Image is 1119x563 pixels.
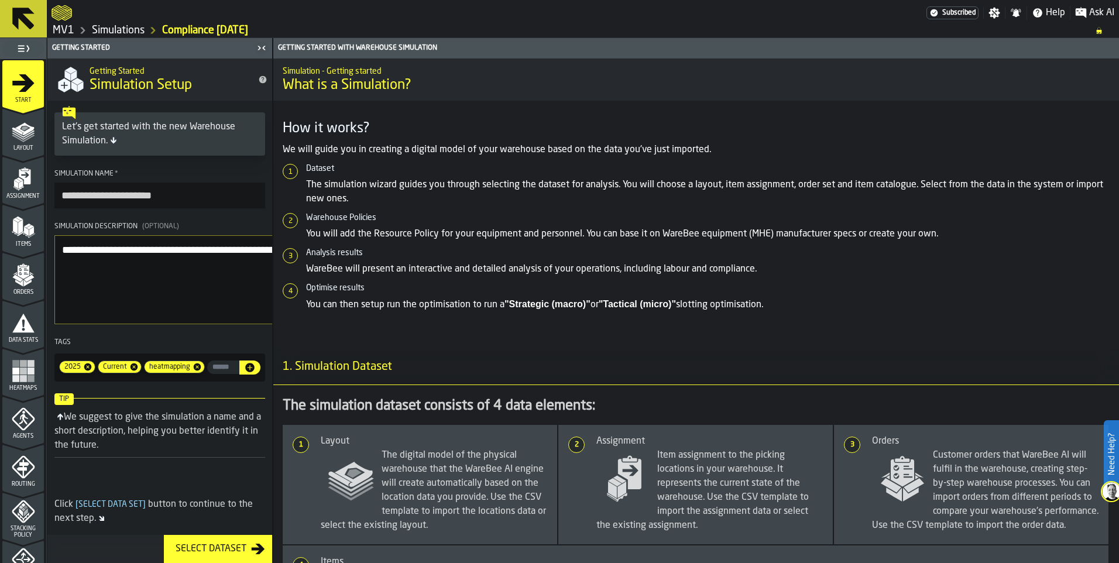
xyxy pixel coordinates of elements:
[239,361,260,375] button: button-
[283,143,1110,157] p: We will guide you in creating a digital model of your warehouse based on the data you've just imp...
[207,361,239,374] label: input-value-
[143,500,146,509] span: ]
[1046,6,1065,20] span: Help
[2,252,44,299] li: menu Orders
[207,361,239,374] input: input-value- input-value-
[306,213,1110,222] h6: Warehouse Policies
[599,299,676,309] strong: "Tactical (micro)"
[321,434,548,448] div: Layout
[52,23,1114,37] nav: Breadcrumb
[90,76,192,95] span: Simulation Setup
[2,337,44,344] span: Data Stats
[54,235,314,324] textarea: Simulation Description(Optional)
[294,441,308,449] span: 1
[872,448,1099,533] span: Customer orders that WareBee AI will fulfil in the warehouse, creating step-by-step warehouse pro...
[115,170,118,178] span: Required
[283,119,1110,138] h3: How it works?
[306,178,1110,206] p: The simulation wizard guides you through selecting the dataset for analysis. You will choose a la...
[2,481,44,488] span: Routing
[50,44,253,52] div: Getting Started
[1105,421,1118,487] label: Need Help?
[54,393,74,405] span: Tip
[2,193,44,200] span: Assignment
[2,396,44,443] li: menu Agents
[273,38,1119,59] header: Getting Started with Warehouse Simulation
[306,164,1110,173] h6: Dataset
[1005,7,1027,19] label: button-toggle-Notifications
[306,262,1110,276] p: WareBee will present an interactive and detailed analysis of your operations, including labour an...
[142,223,179,230] span: (Optional)
[54,223,138,230] span: Simulation Description
[253,41,270,55] label: button-toggle-Close me
[596,434,823,448] div: Assignment
[2,348,44,395] li: menu Heatmaps
[2,204,44,251] li: menu Items
[2,156,44,203] li: menu Assignment
[283,397,1110,416] div: The simulation dataset consists of 4 data elements:
[129,362,141,372] span: Remove tag
[2,40,44,57] label: button-toggle-Toggle Full Menu
[2,433,44,440] span: Agents
[306,297,1110,312] p: You can then setup run the optimisation to run a or slotting optimisation.
[90,64,249,76] h2: Sub Title
[54,170,265,208] label: button-toolbar-Simulation Name
[54,183,265,208] input: button-toolbar-Simulation Name
[54,170,265,178] div: Simulation Name
[984,7,1005,19] label: button-toggle-Settings
[926,6,979,19] a: link-to-/wh/i/3ccf57d1-1e0c-4a81-a3bb-c2011c5f0d50/settings/billing
[92,24,145,37] a: link-to-/wh/i/3ccf57d1-1e0c-4a81-a3bb-c2011c5f0d50
[1089,6,1114,20] span: Ask AI
[62,120,258,148] div: Let's get started with the new Warehouse Simulation.
[145,363,193,371] span: heatmapping
[2,492,44,539] li: menu Stacking Policy
[596,448,823,533] span: Item assignment to the picking locations in your warehouse. It represents the current state of th...
[83,362,95,372] span: Remove tag
[2,108,44,155] li: menu Layout
[171,542,251,556] div: Select Dataset
[283,76,1110,95] span: What is a Simulation?
[53,24,74,37] a: link-to-/wh/i/3ccf57d1-1e0c-4a81-a3bb-c2011c5f0d50
[2,97,44,104] span: Start
[2,60,44,107] li: menu Start
[273,349,1119,385] h3: title-section-1. Simulation Dataset
[164,535,272,563] button: button-Select Dataset
[60,363,83,371] span: 2025
[2,241,44,248] span: Items
[273,59,1119,101] div: title-What is a Simulation?
[54,497,265,526] div: Click button to continue to the next step.
[872,434,1099,448] div: Orders
[276,44,1117,52] div: Getting Started with Warehouse Simulation
[2,444,44,491] li: menu Routing
[926,6,979,19] div: Menu Subscription
[52,2,72,23] a: logo-header
[2,289,44,296] span: Orders
[321,448,548,533] span: The digital model of the physical warehouse that the WareBee AI engine will create automatically ...
[2,145,44,152] span: Layout
[1027,6,1070,20] label: button-toggle-Help
[942,9,976,17] span: Subscribed
[306,283,1110,293] h6: Optimise results
[2,385,44,392] span: Heatmaps
[569,441,583,449] span: 2
[54,339,71,346] span: Tags
[54,413,261,450] div: We suggest to give the simulation a name and a short description, helping you better identify it ...
[162,24,248,37] a: link-to-/wh/i/3ccf57d1-1e0c-4a81-a3bb-c2011c5f0d50/simulations/c50621d6-900f-4880-8a2f-f33eada95fd8
[98,363,129,371] span: Current
[306,248,1110,258] h6: Analysis results
[283,64,1110,76] h2: Sub Title
[2,300,44,347] li: menu Data Stats
[845,441,859,449] span: 3
[2,526,44,538] span: Stacking Policy
[1070,6,1119,20] label: button-toggle-Ask AI
[306,227,1110,241] p: You will add the Resource Policy for your equipment and personnel. You can base it on WareBee equ...
[73,500,148,509] span: Select Data Set
[75,500,78,509] span: [
[47,59,272,101] div: title-Simulation Setup
[193,362,204,372] span: Remove tag
[504,299,591,309] strong: "Strategic (macro)"
[47,38,272,59] header: Getting Started
[273,359,392,375] span: 1. Simulation Dataset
